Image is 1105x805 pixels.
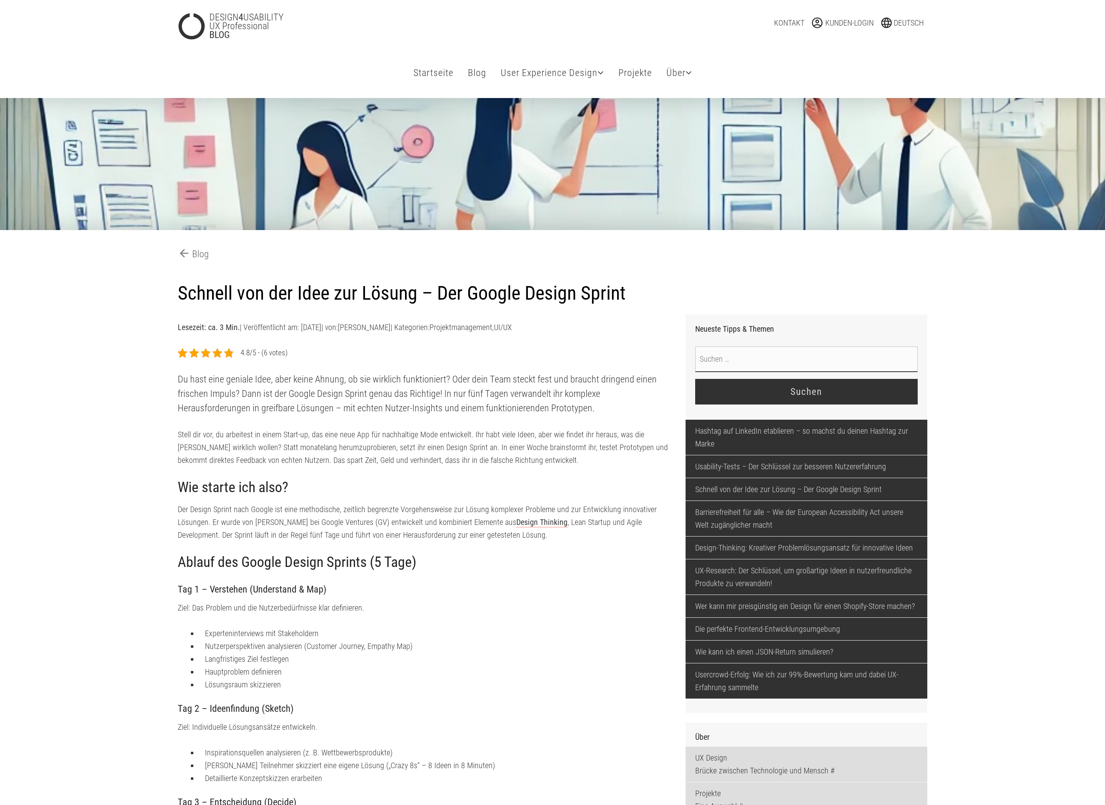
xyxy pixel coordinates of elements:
[178,721,673,733] p: Ziel: Individuelle Lösungsansätze entwickeln.
[686,663,927,699] a: Usercrowd-Erfolg: Wie ich zur 99%-Bewertung kam und dabei UX-Erfahrung sammelte
[465,58,489,88] a: Blog
[199,772,673,785] li: Detaillierte Konzeptskizzen erarbeiten
[686,420,927,455] a: Hashtag auf LinkedIn etablieren – so machst du deinen Hashtag zur Marke
[178,428,673,467] p: Stell dir vor, du arbeitest in einem Start-up, das eine neue App für nachhaltige Mode entwickelt....
[199,678,673,691] li: Lösungsraum skizzieren
[209,29,230,40] strong: BLOG
[774,16,804,29] a: Kontakt
[199,640,673,653] li: Nutzerperspektiven analysieren (Customer Journey, Empathy Map)
[178,601,673,614] p: Ziel: Das Problem und die Nutzerbedürfnisse klar definieren.
[880,16,924,30] a: languageDeutsch
[695,732,918,742] h3: Über
[686,478,927,501] a: Schnell von der Idee zur Lösung – Der Google Design Sprint
[811,16,825,29] span: account_circle
[695,324,918,334] h3: Neueste Tipps & Themen
[894,18,924,28] span: Deutsch
[497,58,607,88] a: User Experience Design
[178,282,927,305] h1: Schnell von der Idee zur Lösung – Der Google Design Sprint
[686,595,927,617] a: Wer kann mir preisgünstig ein Design für einen Shopify-Store machen?
[178,554,673,571] h2: Ablauf des Google Design Sprints (5 Tage)
[825,18,874,28] span: Kunden-Login
[686,537,927,559] a: Design-Thinking: Kreativer Problemlösungsansatz für innovative Ideen
[695,764,918,777] p: Brücke zwischen Technologie und Mensch
[178,704,673,714] h3: Tag 2 – Ideenfindung (Sketch)
[615,58,655,88] a: Projekte
[178,247,192,260] span: arrow_back
[199,653,673,665] li: Langfristiges Ziel festlegen
[880,16,894,29] span: language
[695,379,918,405] input: Suchen
[178,247,209,261] a: arrow_backBlog
[429,322,492,332] a: Projektmanagement
[178,372,673,415] p: Du hast eine geniale Idee, aber keine Ahnung, ob sie wirklich funktioniert? Oder dein Team steckt...
[178,321,673,334] p: | Veröffentlicht am: [DATE] | von: | Kategorien: ,
[410,58,457,88] a: Startseite
[686,501,927,536] a: Barrierefreiheit für alle – Wie der European Accessibility Act unsere Welt zugänglicher macht
[338,322,391,332] a: [PERSON_NAME]
[811,16,874,30] a: account_circleKunden-Login
[516,517,568,527] a: Design Thinking
[178,13,420,39] a: DESIGN4USABILITYUX ProfessionalBLOG
[199,746,673,759] li: Inspirationsquellen analysieren (z. B. Wettbewerbsprodukte)
[199,665,673,678] li: Hauptproblem definieren
[199,759,673,772] li: [PERSON_NAME] Teilnehmer skizziert eine eigene Lösung („Crazy 8s“ – 8 Ideen in 8 Minuten)
[178,503,673,541] p: Der Design Sprint nach Google ist eine methodische, zeitlich begrenzte Vorgehensweise zur Lösung ...
[686,559,927,595] a: UX-Research: Der Schlüssel, um großartige Ideen in nutzerfreundliche Produkte zu verwandeln!
[178,479,673,497] h2: Wie starte ich also?
[663,58,695,88] a: Über
[178,322,240,332] strong: Lesezeit: ca. 3 Min.
[686,641,927,663] a: Wie kann ich einen JSON-Return simulieren?
[686,747,927,782] a: UX DesignBrücke zwischen Technologie und Mensch
[178,585,673,595] h3: Tag 1 – Verstehen (Understand & Map)
[686,455,927,478] a: Usability-Tests – Der Schlüssel zur besseren Nutzererfahrung
[686,618,927,640] a: Die perfekte Frontend-Entwicklungsumgebung
[199,627,673,640] li: Experteninterviews mit Stakeholdern
[494,322,512,332] a: UI/UX
[239,12,243,23] strong: 4
[241,346,288,359] div: 4.8/5 - (6 votes)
